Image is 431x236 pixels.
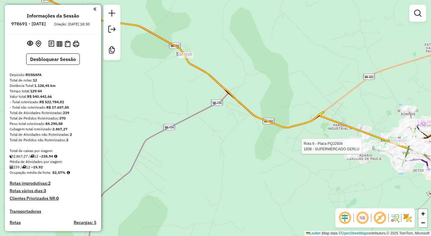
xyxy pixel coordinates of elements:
strong: 2 [66,138,68,142]
img: Fluxo de ruas [390,213,400,223]
i: Total de rotas [30,155,34,158]
a: Leaflet [306,231,321,235]
div: Total de Atividades Roteirizadas: [10,110,96,116]
div: Map data © contributors,© 2025 TomTom, Microsoft [305,231,431,236]
h4: Rotas vários dias: [10,188,96,193]
h4: Transportadoras [10,209,96,214]
i: Cubagem total roteirizado [10,155,13,158]
h4: Informações da Sessão [27,13,79,19]
a: Zoom out [418,218,427,227]
div: Depósito: [10,72,96,78]
h4: Recargas: 5 [74,220,96,225]
div: Tempo total: [10,88,96,94]
h4: Rotas improdutivas: [10,181,96,186]
div: Média de Atividades por viagem: [10,159,96,164]
div: - Total roteirizado: [10,99,96,105]
strong: 19,92 [33,165,43,169]
strong: 0 [56,196,59,201]
div: Total de rotas: [10,78,96,83]
div: Cubagem total roteirizado: [10,126,96,132]
a: Clique aqui para minimizar o painel [93,5,96,12]
strong: 239 [63,110,69,115]
span: + [421,210,425,217]
span: Ocultar deslocamento [338,211,352,225]
div: 2.867,27 / 12 = [10,154,96,159]
a: Zoom in [418,209,427,218]
a: OpenStreetMap [341,231,367,235]
button: Visualizar Romaneio [64,40,72,48]
strong: 2 [70,132,72,137]
a: Criar modelo [106,44,118,58]
div: Total de Pedidos não Roteirizados: [10,137,96,143]
a: Nova sessão e pesquisa [106,7,118,21]
button: Visualizar relatório de Roteirização [55,40,64,48]
div: 239 / 12 = [10,164,96,170]
span: − [421,219,425,226]
img: Exibir/Ocultar setores [403,213,412,223]
strong: 238,94 [41,154,53,158]
div: Total de Pedidos Roteirizados: [10,116,96,121]
a: Rotas [10,220,21,225]
button: Imprimir Rotas [72,40,80,48]
i: Meta Caixas/viagem: 1,00 Diferença: 237,94 [54,155,57,158]
a: Exibir filtros [412,7,424,19]
strong: ROSSAFA [26,72,42,77]
strong: 84.290,88 [45,121,63,126]
div: Total de caixas por viagem: [10,148,96,154]
i: Total de Atividades [10,165,13,169]
strong: 370 [59,116,66,120]
strong: R$ 17.657,85 [46,105,69,110]
div: Peso total roteirizado: [10,121,96,126]
em: Média calculada utilizando a maior ocupação (%Peso ou %Cubagem) de cada rota da sessão. Rotas cro... [67,171,70,174]
strong: 12 [33,78,37,82]
div: Total de Atividades não Roteirizadas: [10,132,96,137]
button: Exibir sessão original [26,39,34,49]
span: Ocupação média da frota: [10,170,51,175]
strong: R$ 522.784,81 [39,100,64,104]
div: Distância Total: [10,83,96,88]
button: Logs desbloquear sessão [47,39,55,49]
h6: 978691 - [DATE] [11,21,46,27]
strong: 1.128,45 km [34,83,56,88]
strong: 3 [44,188,46,193]
strong: R$ 540.442,66 [27,94,52,99]
h4: Clientes Priorizados NR: [10,196,96,201]
span: Exibir rótulo [373,211,387,225]
strong: 129:44 [30,89,42,93]
span: Ocultar NR [355,211,370,225]
div: Valor total: [10,94,96,99]
i: Total de rotas [22,165,26,169]
strong: 2 [48,180,51,186]
button: Centralizar mapa no depósito ou ponto de apoio [34,39,42,49]
strong: 2.867,27 [52,127,67,131]
div: - Total não roteirizado: [10,105,96,110]
strong: 82,57% [52,170,66,175]
div: Criação: [DATE] 18:30 [52,21,92,27]
span: | [321,231,322,235]
a: Exportar sessão [106,23,118,37]
button: Desbloquear Sessão [26,53,80,65]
